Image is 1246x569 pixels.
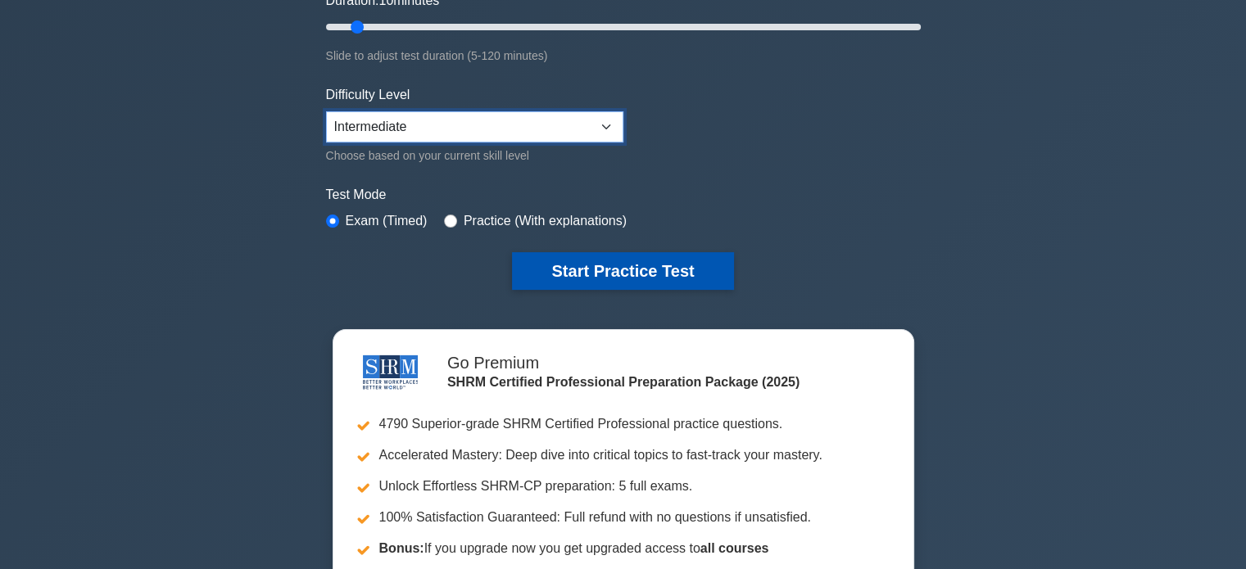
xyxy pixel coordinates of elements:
[326,46,921,65] div: Slide to adjust test duration (5-120 minutes)
[464,211,627,231] label: Practice (With explanations)
[326,85,410,105] label: Difficulty Level
[326,146,623,165] div: Choose based on your current skill level
[326,185,921,205] label: Test Mode
[346,211,428,231] label: Exam (Timed)
[512,252,733,290] button: Start Practice Test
